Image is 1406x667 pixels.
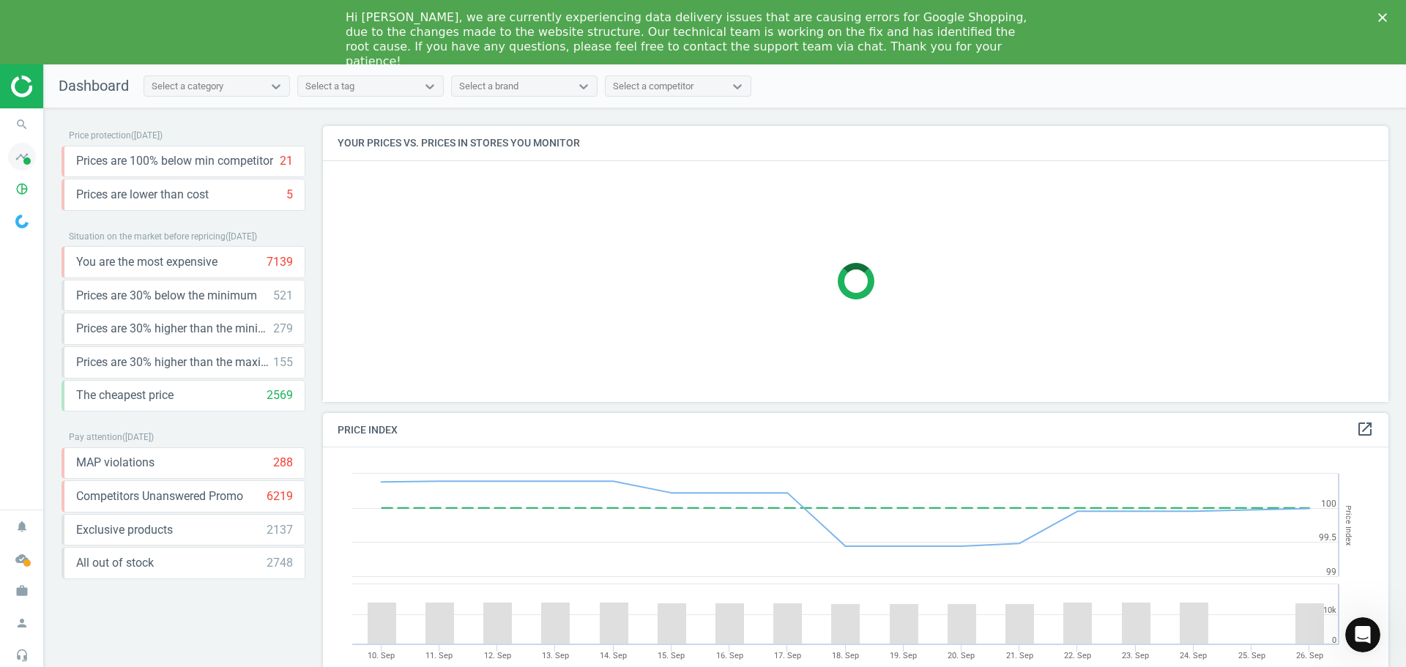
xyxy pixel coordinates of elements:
[76,387,174,403] span: The cheapest price
[1332,636,1336,645] text: 0
[323,126,1388,160] h4: Your prices vs. prices in stores you monitor
[69,231,226,242] span: Situation on the market before repricing
[69,432,122,442] span: Pay attention
[8,143,36,171] i: timeline
[76,522,173,538] span: Exclusive products
[8,175,36,203] i: pie_chart_outlined
[613,80,693,93] div: Select a competitor
[8,577,36,605] i: work
[948,651,975,660] tspan: 20. Sep
[267,387,293,403] div: 2569
[1326,567,1336,577] text: 99
[1238,651,1265,660] tspan: 25. Sep
[226,231,257,242] span: ( [DATE] )
[716,651,743,660] tspan: 16. Sep
[459,80,518,93] div: Select a brand
[1321,499,1336,509] text: 100
[832,651,859,660] tspan: 18. Sep
[69,130,131,141] span: Price protection
[1319,532,1336,543] text: 99.5
[1006,651,1033,660] tspan: 21. Sep
[774,651,801,660] tspan: 17. Sep
[280,153,293,169] div: 21
[76,321,273,337] span: Prices are 30% higher than the minimum
[76,254,217,270] span: You are the most expensive
[152,80,223,93] div: Select a category
[1356,420,1374,439] a: open_in_new
[76,288,257,304] span: Prices are 30% below the minimum
[1378,13,1393,22] div: Close
[8,609,36,637] i: person
[131,130,163,141] span: ( [DATE] )
[484,651,511,660] tspan: 12. Sep
[323,413,1388,447] h4: Price Index
[267,555,293,571] div: 2748
[267,522,293,538] div: 2137
[76,354,273,370] span: Prices are 30% higher than the maximal
[1323,605,1336,615] text: 10k
[600,651,627,660] tspan: 14. Sep
[890,651,917,660] tspan: 19. Sep
[76,153,273,169] span: Prices are 100% below min competitor
[368,651,395,660] tspan: 10. Sep
[8,111,36,138] i: search
[425,651,453,660] tspan: 11. Sep
[273,455,293,471] div: 288
[1356,420,1374,438] i: open_in_new
[8,545,36,573] i: cloud_done
[1296,651,1323,660] tspan: 26. Sep
[11,75,115,97] img: ajHJNr6hYgQAAAAASUVORK5CYII=
[15,215,29,228] img: wGWNvw8QSZomAAAAABJRU5ErkJggg==
[273,288,293,304] div: 521
[273,354,293,370] div: 155
[76,555,154,571] span: All out of stock
[267,488,293,504] div: 6219
[273,321,293,337] div: 279
[8,513,36,540] i: notifications
[286,187,293,203] div: 5
[1180,651,1207,660] tspan: 24. Sep
[59,77,129,94] span: Dashboard
[76,187,209,203] span: Prices are lower than cost
[267,254,293,270] div: 7139
[1344,505,1353,545] tspan: Price Index
[346,10,1037,69] div: Hi [PERSON_NAME], we are currently experiencing data delivery issues that are causing errors for ...
[1064,651,1091,660] tspan: 22. Sep
[658,651,685,660] tspan: 15. Sep
[1122,651,1149,660] tspan: 23. Sep
[122,432,154,442] span: ( [DATE] )
[305,80,354,93] div: Select a tag
[542,651,569,660] tspan: 13. Sep
[1345,617,1380,652] iframe: Intercom live chat
[76,488,243,504] span: Competitors Unanswered Promo
[76,455,155,471] span: MAP violations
